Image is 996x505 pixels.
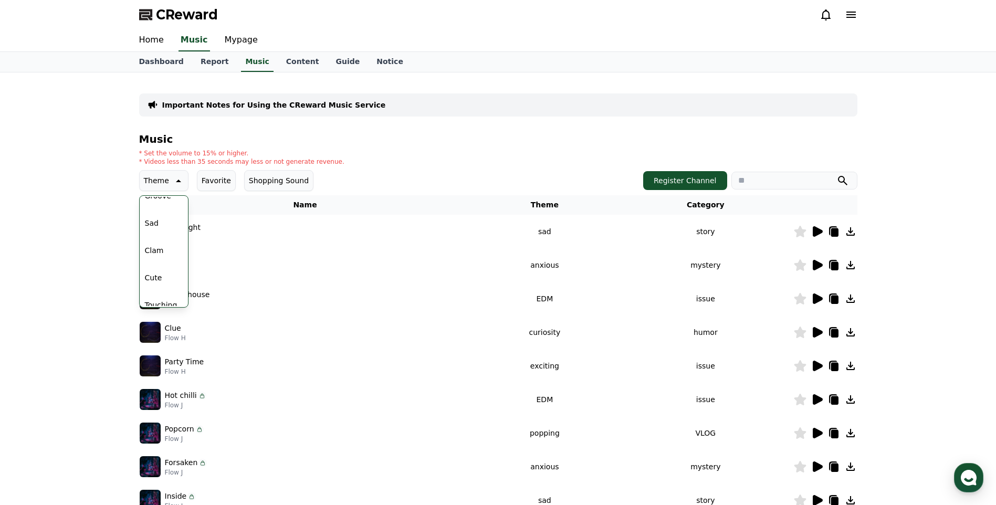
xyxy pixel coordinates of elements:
[165,390,197,401] p: Hot chilli
[368,52,412,72] a: Notice
[141,239,168,262] button: Clam
[139,170,188,191] button: Theme
[216,29,266,51] a: Mypage
[618,416,793,450] td: VLOG
[139,6,218,23] a: CReward
[618,315,793,349] td: humor
[471,416,618,450] td: popping
[471,383,618,416] td: EDM
[140,456,161,477] img: music
[131,52,192,72] a: Dashboard
[139,149,344,157] p: * Set the volume to 15% or higher.
[165,334,186,342] p: Flow H
[327,52,368,72] a: Guide
[278,52,328,72] a: Content
[618,248,793,282] td: mystery
[165,468,207,477] p: Flow J
[165,491,187,502] p: Inside
[155,349,181,357] span: Settings
[618,195,793,215] th: Category
[471,195,618,215] th: Theme
[165,356,204,367] p: Party Time
[165,367,204,376] p: Flow H
[471,215,618,248] td: sad
[141,266,166,289] button: Cute
[471,248,618,282] td: anxious
[618,383,793,416] td: issue
[165,424,194,435] p: Popcorn
[139,195,471,215] th: Name
[618,450,793,483] td: mystery
[140,355,161,376] img: music
[139,133,857,145] h4: Music
[87,349,118,357] span: Messages
[165,435,204,443] p: Flow J
[241,52,273,72] a: Music
[471,349,618,383] td: exciting
[471,450,618,483] td: anxious
[471,282,618,315] td: EDM
[197,170,236,191] button: Favorite
[165,323,181,334] p: Clue
[135,333,202,359] a: Settings
[140,389,161,410] img: music
[131,29,172,51] a: Home
[165,222,201,233] p: Sad Night
[141,293,182,317] button: Touching
[643,171,727,190] button: Register Channel
[192,52,237,72] a: Report
[141,212,163,235] button: Sad
[165,401,206,409] p: Flow J
[165,457,198,468] p: Forsaken
[140,322,161,343] img: music
[618,282,793,315] td: issue
[618,349,793,383] td: issue
[244,170,313,191] button: Shopping Sound
[139,157,344,166] p: * Videos less than 35 seconds may less or not generate revenue.
[618,215,793,248] td: story
[471,315,618,349] td: curiosity
[179,29,210,51] a: Music
[140,423,161,444] img: music
[69,333,135,359] a: Messages
[156,6,218,23] span: CReward
[162,100,386,110] a: Important Notes for Using the CReward Music Service
[27,349,45,357] span: Home
[3,333,69,359] a: Home
[144,173,169,188] p: Theme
